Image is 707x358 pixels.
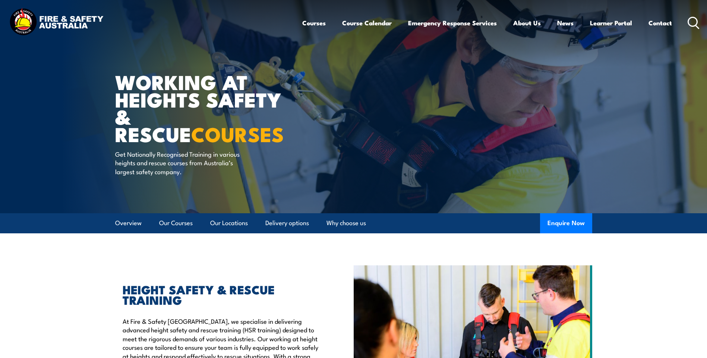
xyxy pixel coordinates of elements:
a: Overview [115,213,142,233]
p: Get Nationally Recognised Training in various heights and rescue courses from Australia’s largest... [115,150,251,176]
h1: WORKING AT HEIGHTS SAFETY & RESCUE [115,73,299,143]
button: Enquire Now [540,213,592,233]
a: Contact [648,13,672,33]
a: News [557,13,574,33]
a: Courses [302,13,326,33]
a: Course Calendar [342,13,392,33]
a: Why choose us [326,213,366,233]
strong: COURSES [191,118,284,149]
a: Delivery options [265,213,309,233]
a: About Us [513,13,541,33]
h2: HEIGHT SAFETY & RESCUE TRAINING [123,284,319,305]
a: Emergency Response Services [408,13,497,33]
a: Our Locations [210,213,248,233]
a: Learner Portal [590,13,632,33]
a: Our Courses [159,213,193,233]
